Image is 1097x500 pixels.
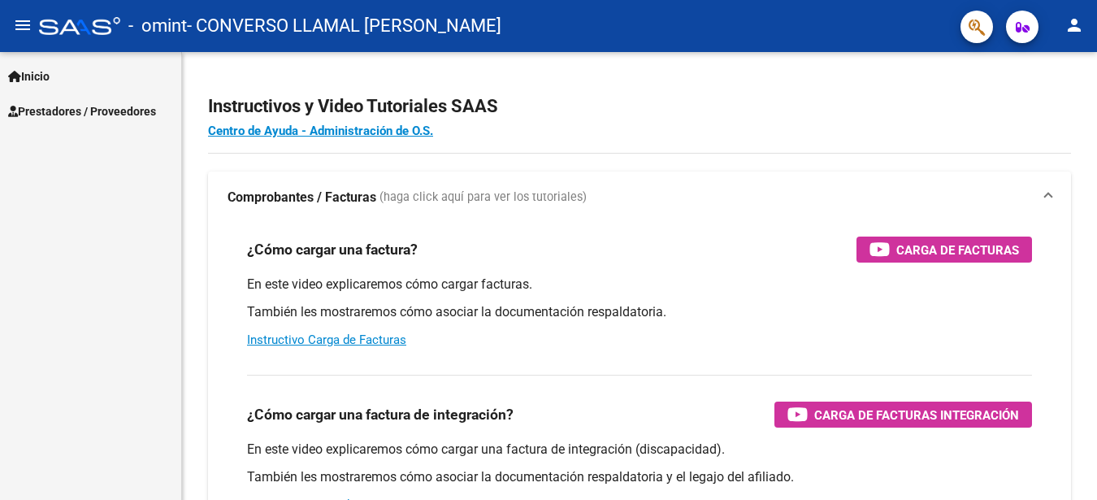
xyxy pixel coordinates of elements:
p: En este video explicaremos cómo cargar facturas. [247,276,1032,293]
p: En este video explicaremos cómo cargar una factura de integración (discapacidad). [247,441,1032,459]
mat-icon: menu [13,15,33,35]
span: Carga de Facturas [896,240,1019,260]
span: - omint [128,8,187,44]
mat-expansion-panel-header: Comprobantes / Facturas (haga click aquí para ver los tutoriales) [208,172,1071,224]
button: Carga de Facturas [856,237,1032,263]
span: Inicio [8,67,50,85]
span: Carga de Facturas Integración [814,405,1019,425]
iframe: Intercom live chat [1042,445,1081,484]
a: Centro de Ayuda - Administración de O.S. [208,124,433,138]
span: (haga click aquí para ver los tutoriales) [379,189,587,207]
p: También les mostraremos cómo asociar la documentación respaldatoria y el legajo del afiliado. [247,468,1032,486]
span: - CONVERSO LLAMAL [PERSON_NAME] [187,8,501,44]
h3: ¿Cómo cargar una factura? [247,238,418,261]
p: También les mostraremos cómo asociar la documentación respaldatoria. [247,303,1032,321]
span: Prestadores / Proveedores [8,102,156,120]
a: Instructivo Carga de Facturas [247,333,406,347]
strong: Comprobantes / Facturas [228,189,376,207]
h3: ¿Cómo cargar una factura de integración? [247,403,514,426]
h2: Instructivos y Video Tutoriales SAAS [208,91,1071,122]
mat-icon: person [1064,15,1084,35]
button: Carga de Facturas Integración [774,402,1032,428]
